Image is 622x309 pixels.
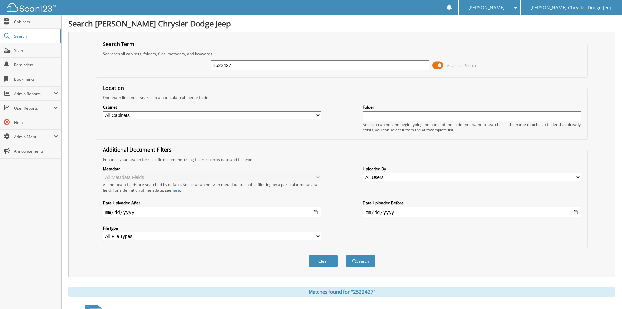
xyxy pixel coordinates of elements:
span: [PERSON_NAME] Chrysler Dodge Jeep [530,6,613,9]
span: Admin Reports [14,91,54,96]
span: User Reports [14,105,54,111]
div: Optionally limit your search to a particular cabinet or folder [100,95,584,100]
label: Date Uploaded Before [363,200,581,206]
span: Scan [14,48,58,53]
legend: Search Term [100,41,137,48]
span: Announcements [14,148,58,154]
span: Search [14,33,57,39]
span: Reminders [14,62,58,68]
button: Clear [309,255,338,267]
div: All metadata fields are searched by default. Select a cabinet with metadata to enable filtering b... [103,182,321,193]
div: Matches found for "2522427" [68,287,615,297]
span: Advanced Search [447,63,476,68]
label: Cabinet [103,104,321,110]
span: Cabinets [14,19,58,25]
input: end [363,207,581,217]
div: Searches all cabinets, folders, files, metadata, and keywords [100,51,584,57]
legend: Additional Document Filters [100,146,175,153]
span: Bookmarks [14,77,58,82]
button: Search [346,255,375,267]
span: Help [14,120,58,125]
div: Enhance your search for specific documents using filters such as date and file type. [100,157,584,162]
label: Uploaded By [363,166,581,172]
span: Admin Menu [14,134,54,140]
span: [PERSON_NAME] [468,6,505,9]
div: Select a cabinet and begin typing the name of the folder you want to search in. If the name match... [363,122,581,133]
label: Folder [363,104,581,110]
legend: Location [100,84,127,92]
label: File type [103,225,321,231]
img: scan123-logo-white.svg [7,3,56,12]
label: Metadata [103,166,321,172]
a: here [171,187,180,193]
label: Date Uploaded After [103,200,321,206]
input: start [103,207,321,217]
h1: Search [PERSON_NAME] Chrysler Dodge Jeep [68,18,615,29]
